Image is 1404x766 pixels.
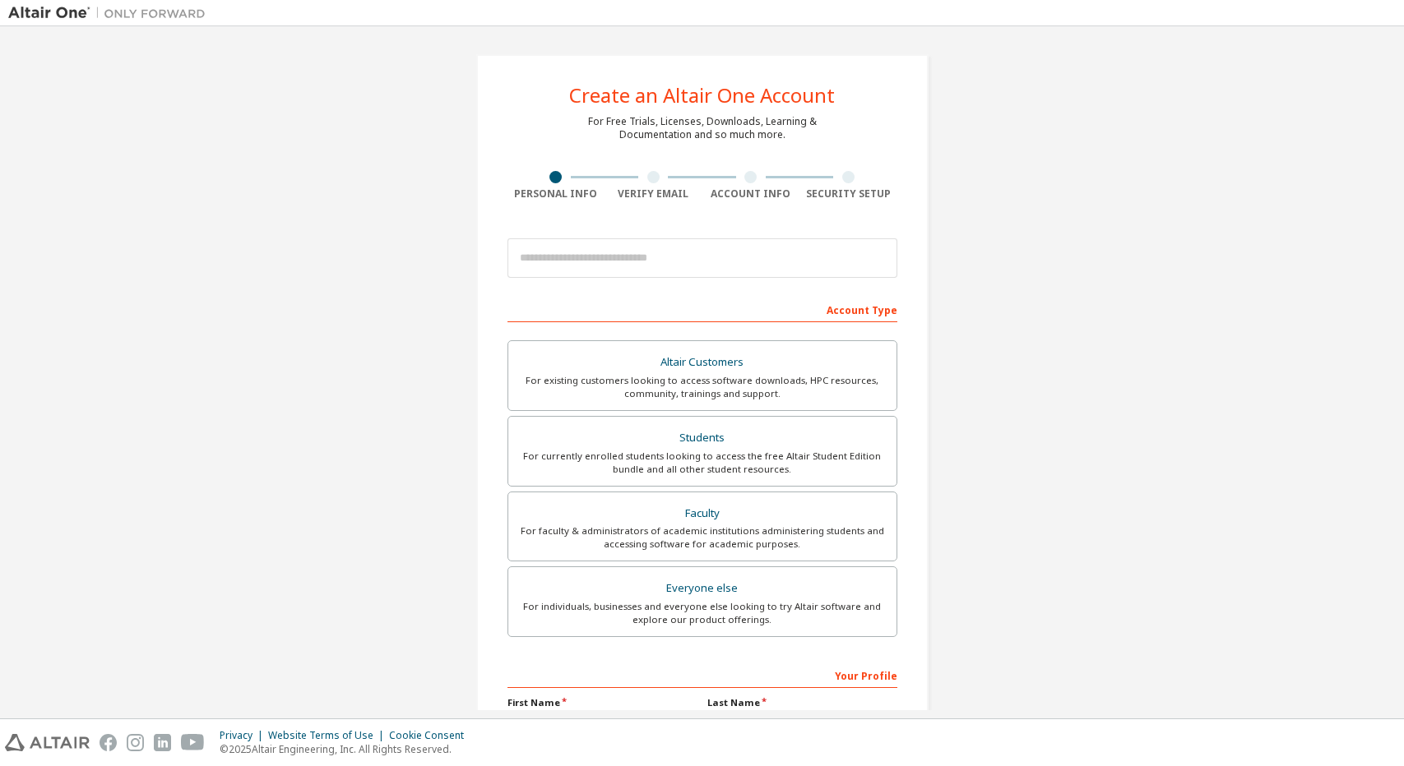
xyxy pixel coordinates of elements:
[518,502,887,525] div: Faculty
[707,696,897,709] label: Last Name
[518,450,887,476] div: For currently enrolled students looking to access the free Altair Student Edition bundle and all ...
[268,729,389,742] div: Website Terms of Use
[518,524,887,551] div: For faculty & administrators of academic institutions administering students and accessing softwa...
[799,187,897,201] div: Security Setup
[507,296,897,322] div: Account Type
[518,577,887,600] div: Everyone else
[518,374,887,400] div: For existing customers looking to access software downloads, HPC resources, community, trainings ...
[220,729,268,742] div: Privacy
[389,729,474,742] div: Cookie Consent
[507,696,697,709] label: First Name
[588,115,817,141] div: For Free Trials, Licenses, Downloads, Learning & Documentation and so much more.
[100,734,117,751] img: facebook.svg
[605,187,702,201] div: Verify Email
[5,734,90,751] img: altair_logo.svg
[127,734,144,751] img: instagram.svg
[507,187,605,201] div: Personal Info
[518,427,887,450] div: Students
[181,734,205,751] img: youtube.svg
[702,187,800,201] div: Account Info
[518,351,887,374] div: Altair Customers
[8,5,214,21] img: Altair One
[569,85,835,105] div: Create an Altair One Account
[154,734,171,751] img: linkedin.svg
[220,742,474,756] p: © 2025 Altair Engineering, Inc. All Rights Reserved.
[518,600,887,626] div: For individuals, businesses and everyone else looking to try Altair software and explore our prod...
[507,662,897,688] div: Your Profile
